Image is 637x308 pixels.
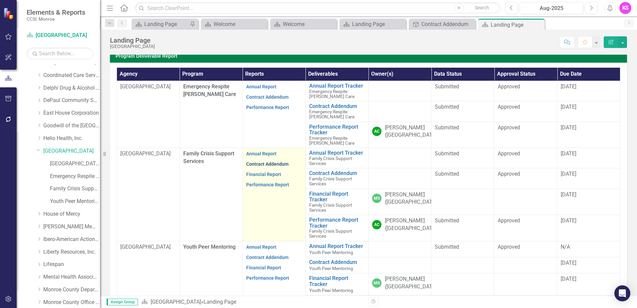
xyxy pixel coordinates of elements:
[561,171,576,177] span: [DATE]
[306,148,368,168] td: Double-Click to Edit Right Click for Context Menu
[246,172,281,177] a: Financial Report
[43,135,100,142] a: Helio Health, Inc.
[43,109,100,117] a: East House Corporation
[50,185,100,193] a: Family Crisis Support Services
[431,101,494,122] td: Double-Click to Edit
[50,160,100,168] a: [GEOGRAPHIC_DATA] (MCOMH Internal)
[43,147,100,155] a: [GEOGRAPHIC_DATA]
[309,191,365,203] a: Financial Report Tracker
[561,260,576,266] span: [DATE]
[144,20,188,28] div: Landing Page
[557,273,620,295] td: Double-Click to Edit
[43,72,100,79] a: Coordinated Care Services Inc.
[309,103,365,109] a: Contract Addendum
[557,257,620,273] td: Double-Click to Edit
[43,84,100,92] a: Delphi Drug & Alcohol Council
[368,273,431,295] td: Double-Click to Edit
[246,94,289,100] a: Contract Addendum
[368,215,431,241] td: Double-Click to Edit
[243,148,306,241] td: Double-Click to Edit
[120,243,176,251] p: [GEOGRAPHIC_DATA]
[557,81,620,101] td: Double-Click to Edit
[306,101,368,122] td: Double-Click to Edit Right Click for Context Menu
[498,244,520,250] span: Approved
[494,189,557,215] td: Double-Click to Edit
[435,124,459,131] span: Submitted
[435,244,459,250] span: Submitted
[203,20,266,28] a: Welcome
[431,168,494,189] td: Double-Click to Edit
[435,104,459,110] span: Submitted
[246,182,289,187] a: Performance Report
[431,81,494,101] td: Double-Click to Edit
[214,20,266,28] div: Welcome
[557,101,620,122] td: Double-Click to Edit
[306,241,368,257] td: Double-Click to Edit Right Click for Context Menu
[246,244,277,250] a: Annual Report
[246,255,289,260] a: Contract Addendum
[110,44,155,49] div: [GEOGRAPHIC_DATA]
[372,127,381,136] div: AC
[306,215,368,241] td: Double-Click to Edit Right Click for Context Menu
[368,257,431,273] td: Double-Click to Edit
[475,5,489,10] span: Search
[385,124,439,139] div: [PERSON_NAME] ([GEOGRAPHIC_DATA])
[498,104,520,110] span: Approved
[385,191,439,206] div: [PERSON_NAME] ([GEOGRAPHIC_DATA])
[309,89,354,99] span: Emergency Respite [PERSON_NAME] Care
[561,83,576,90] span: [DATE]
[494,101,557,122] td: Double-Click to Edit
[309,266,353,271] span: Youth Peer Mentoring
[204,299,236,305] div: Landing Page
[368,241,431,257] td: Double-Click to Edit
[494,148,557,168] td: Double-Click to Edit
[120,83,176,91] p: [GEOGRAPHIC_DATA]
[421,20,474,28] div: Contract Addendum
[246,151,277,156] a: Annual Report
[309,259,365,265] a: Contract Addendum
[43,223,100,231] a: [PERSON_NAME] Memorial Institute, Inc.
[498,217,520,224] span: Approved
[498,171,520,177] span: Approved
[306,81,368,101] td: Double-Click to Edit Right Click for Context Menu
[431,257,494,273] td: Double-Click to Edit
[557,241,620,257] td: Double-Click to Edit
[309,288,353,293] span: Youth Peer Mentoring
[27,16,85,22] small: CCSI: Monroe
[246,105,289,110] a: Performance Report
[306,273,368,295] td: Double-Click to Edit Right Click for Context Menu
[498,124,520,131] span: Approved
[183,244,236,250] span: Youth Peer Mentoring
[520,2,583,14] button: Aug-2025
[309,228,352,239] span: Family Crisis Support Services
[50,198,100,205] a: Youth Peer Mentoring
[494,273,557,295] td: Double-Click to Edit
[43,273,100,281] a: Mental Health Association
[116,54,624,59] h3: Program Deliverable Report
[619,2,631,14] button: KS
[494,81,557,101] td: Double-Click to Edit
[117,148,180,241] td: Double-Click to Edit
[43,122,100,130] a: Goodwill of the [GEOGRAPHIC_DATA]
[306,122,368,148] td: Double-Click to Edit Right Click for Context Menu
[557,168,620,189] td: Double-Click to Edit
[243,81,306,148] td: Double-Click to Edit
[465,3,499,13] button: Search
[372,220,381,229] div: AC
[368,81,431,101] td: Double-Click to Edit
[561,276,576,282] span: [DATE]
[431,148,494,168] td: Double-Click to Edit
[372,194,381,203] div: MS
[272,20,335,28] a: Welcome
[309,217,365,229] a: Performance Report Tracker
[494,122,557,148] td: Double-Click to Edit
[435,217,459,224] span: Submitted
[309,170,365,176] a: Contract Addendum
[27,32,93,39] a: [GEOGRAPHIC_DATA]
[43,261,100,268] a: Lifespan
[435,150,459,157] span: Submitted
[368,148,431,168] td: Double-Click to Edit
[133,20,188,28] a: Landing Page
[435,171,459,177] span: Submitted
[435,83,459,90] span: Submitted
